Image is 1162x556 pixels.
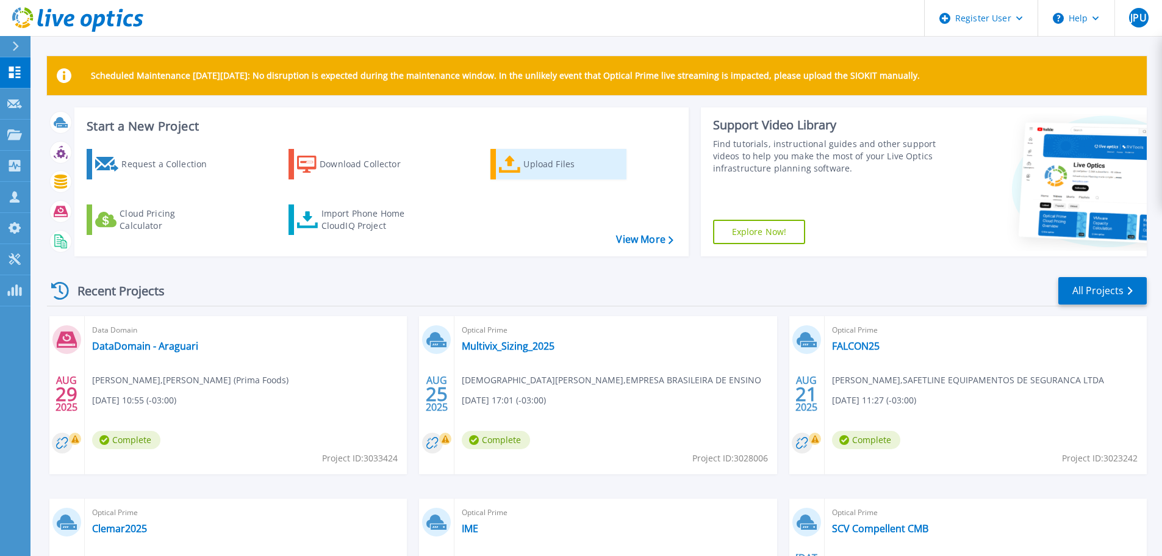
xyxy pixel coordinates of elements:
[92,323,400,337] span: Data Domain
[1058,277,1147,305] a: All Projects
[92,374,289,387] span: [PERSON_NAME] , [PERSON_NAME] (Prima Foods)
[523,152,621,176] div: Upload Files
[320,152,417,176] div: Download Collector
[692,452,768,465] span: Project ID: 3028006
[713,220,806,244] a: Explore Now!
[92,431,160,449] span: Complete
[795,372,818,416] div: AUG 2025
[462,431,530,449] span: Complete
[832,374,1104,387] span: [PERSON_NAME] , SAFETLINE EQUIPAMENTOS DE SEGURANCA LTDA
[462,394,546,407] span: [DATE] 17:01 (-03:00)
[92,522,147,535] a: Clemar2025
[87,120,673,133] h3: Start a New Project
[92,340,198,352] a: DataDomain - Araguari
[832,522,928,535] a: SCV Compellent CMB
[1130,13,1146,23] span: JPU
[832,323,1139,337] span: Optical Prime
[832,431,900,449] span: Complete
[425,372,448,416] div: AUG 2025
[462,323,769,337] span: Optical Prime
[321,208,417,232] div: Import Phone Home CloudIQ Project
[92,506,400,519] span: Optical Prime
[1062,452,1138,465] span: Project ID: 3023242
[426,389,448,399] span: 25
[490,149,626,179] a: Upload Files
[87,204,223,235] a: Cloud Pricing Calculator
[322,452,398,465] span: Project ID: 3033424
[713,138,941,175] div: Find tutorials, instructional guides and other support videos to help you make the most of your L...
[832,506,1139,519] span: Optical Prime
[462,340,554,352] a: Multivix_Sizing_2025
[462,522,478,535] a: IME
[56,389,77,399] span: 29
[832,394,916,407] span: [DATE] 11:27 (-03:00)
[120,208,217,232] div: Cloud Pricing Calculator
[289,149,425,179] a: Download Collector
[795,389,817,399] span: 21
[462,374,761,387] span: [DEMOGRAPHIC_DATA][PERSON_NAME] , EMPRESA BRASILEIRA DE ENSINO
[55,372,78,416] div: AUG 2025
[47,276,181,306] div: Recent Projects
[713,117,941,133] div: Support Video Library
[832,340,880,352] a: FALCON25
[462,506,769,519] span: Optical Prime
[121,152,219,176] div: Request a Collection
[91,71,920,81] p: Scheduled Maintenance [DATE][DATE]: No disruption is expected during the maintenance window. In t...
[616,234,673,245] a: View More
[92,394,176,407] span: [DATE] 10:55 (-03:00)
[87,149,223,179] a: Request a Collection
